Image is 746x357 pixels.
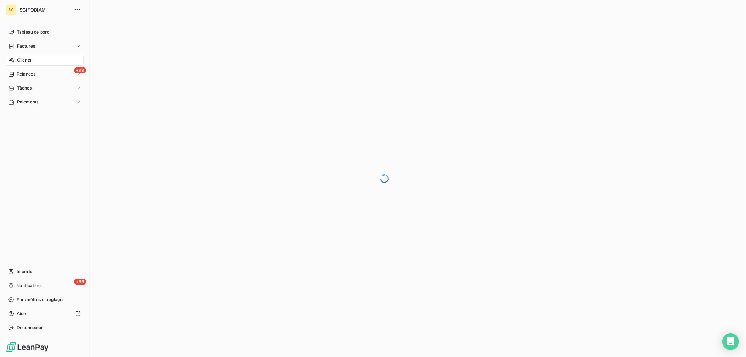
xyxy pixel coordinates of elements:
[6,342,49,353] img: Logo LeanPay
[17,324,44,331] span: Déconnexion
[6,266,84,277] a: Imports
[17,29,49,35] span: Tableau de bord
[17,297,64,303] span: Paramètres et réglages
[6,308,84,319] a: Aide
[17,310,26,317] span: Aide
[74,279,86,285] span: +99
[16,283,42,289] span: Notifications
[20,7,70,13] span: SCIFODIAM
[6,55,84,66] a: Clients
[17,85,32,91] span: Tâches
[74,67,86,73] span: +99
[6,4,17,15] div: SC
[17,57,31,63] span: Clients
[17,99,38,105] span: Paiements
[17,71,35,77] span: Relances
[6,27,84,38] a: Tableau de bord
[722,333,739,350] div: Open Intercom Messenger
[17,43,35,49] span: Factures
[6,41,84,52] a: Factures
[6,294,84,305] a: Paramètres et réglages
[6,83,84,94] a: Tâches
[17,269,32,275] span: Imports
[6,97,84,108] a: Paiements
[6,69,84,80] a: +99Relances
